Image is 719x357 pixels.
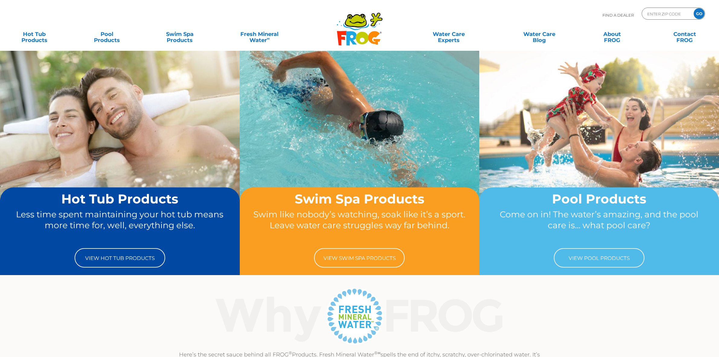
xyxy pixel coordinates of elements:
[6,28,63,40] a: Hot TubProducts
[79,28,135,40] a: PoolProducts
[479,50,719,230] img: home-banner-pool-short
[554,248,644,268] a: View Pool Products
[694,8,705,19] input: GO
[240,50,480,230] img: home-banner-swim-spa-short
[647,9,687,18] input: Zip Code Form
[289,350,292,355] sup: ®
[656,28,713,40] a: ContactFROG
[403,28,495,40] a: Water CareExperts
[602,8,634,23] p: Find A Dealer
[11,192,228,206] h2: Hot Tub Products
[11,209,228,242] p: Less time spent maintaining your hot tub means more time for, well, everything else.
[491,192,708,206] h2: Pool Products
[75,248,165,268] a: View Hot Tub Products
[251,209,468,242] p: Swim like nobody’s watching, soak like it’s a sport. Leave water care struggles way far behind.
[374,350,380,355] sup: ®∞
[204,286,515,346] img: Why Frog
[584,28,640,40] a: AboutFROG
[511,28,567,40] a: Water CareBlog
[224,28,295,40] a: Fresh MineralWater∞
[267,36,270,41] sup: ∞
[491,209,708,242] p: Come on in! The water’s amazing, and the pool care is… what pool care?
[152,28,208,40] a: Swim SpaProducts
[314,248,405,268] a: View Swim Spa Products
[251,192,468,206] h2: Swim Spa Products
